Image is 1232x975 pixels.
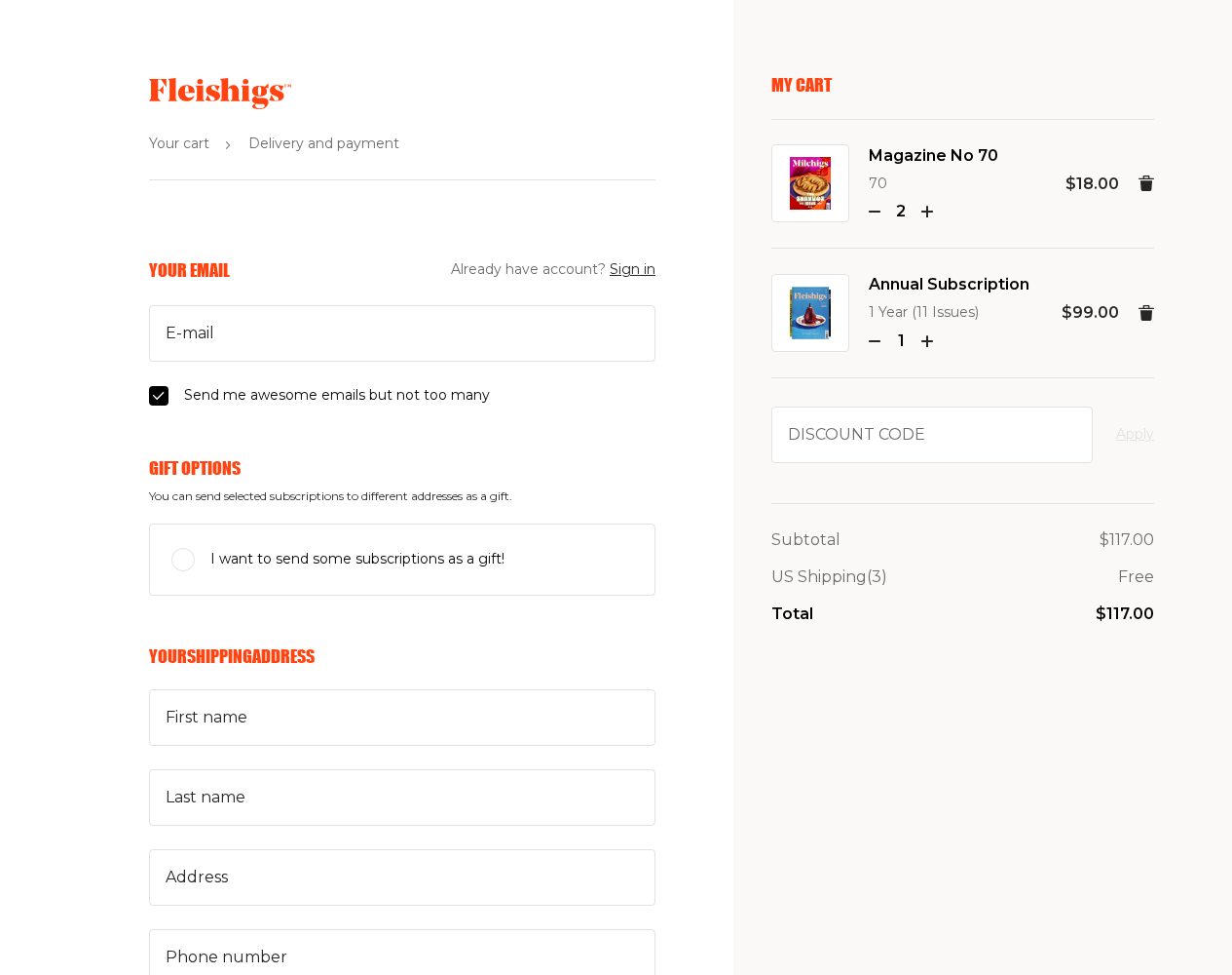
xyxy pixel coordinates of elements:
[1118,565,1154,590] p: Free
[149,849,655,906] input: Address
[869,272,1029,297] span: Annual Subscription
[1096,602,1154,627] p: $117.00
[149,305,655,362] input: E-mail
[184,384,490,408] span: Send me awesome emails but not too many
[149,457,655,479] h6: Gift Options
[149,769,655,826] input: Last name
[149,489,655,503] span: You can send selected subscriptions to different addresses as a gift.
[790,287,831,339] img: Annual Subscription Image
[1116,423,1154,447] button: Apply
[149,133,209,156] span: Your cart
[610,258,655,282] button: Sign in
[888,329,914,354] p: 1
[451,258,655,282] span: Already have account?
[869,143,998,169] span: Magazine No 70
[771,527,840,553] p: Subtotal
[248,133,399,156] span: Delivery and payment
[771,74,1154,96] p: My Cart
[869,173,998,196] p: 70
[1062,300,1119,326] p: $99.00
[1100,527,1154,553] p: $117.00
[149,259,230,281] h6: Your Email
[149,386,168,406] input: Send me awesome emails but not too many
[210,548,504,571] span: I want to send some subscriptions as a gift!
[869,301,1029,325] p: 1 Year (11 Issues)
[771,407,1093,463] input: Discount code
[1065,172,1119,197] p: $18.00
[790,157,831,210] img: Magazine No 70 Image
[888,199,914,224] p: 2
[171,548,195,571] input: I want to send some subscriptions as a gift!
[771,565,887,590] p: US Shipping (3)
[771,602,813,627] p: Total
[149,645,655,667] h6: Your Shipping Address
[149,689,655,746] input: First name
